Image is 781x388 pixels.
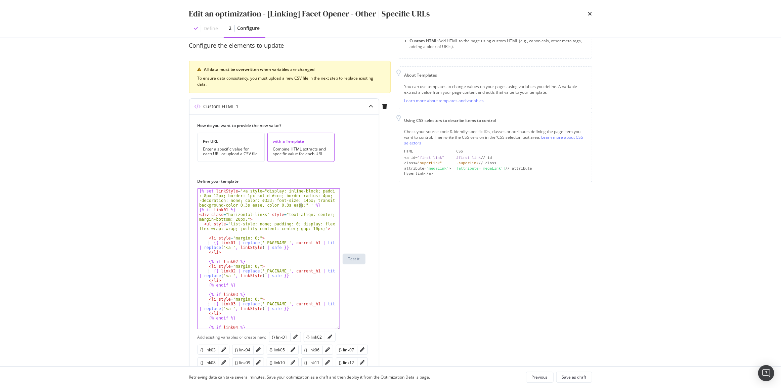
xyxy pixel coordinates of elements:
button: {} link05 [270,346,285,354]
div: CSS [457,149,587,154]
button: {} link11 [304,358,320,367]
div: Open Intercom Messenger [758,365,774,381]
button: {} link08 [201,358,216,367]
button: {} link10 [270,358,285,367]
button: Previous [526,372,554,383]
div: {} link05 [270,347,285,353]
strong: Custom HTML: [410,38,439,44]
div: HTML [404,149,451,154]
button: {} link03 [201,346,216,354]
li: Add HTML to the page using custom HTML (e.g., canonicals, other meta tags, adding a block of URLs). [410,38,587,49]
div: pencil [360,360,365,365]
div: // id [457,155,587,161]
label: Define your template [198,178,365,184]
div: Configure the elements to update [189,41,391,50]
div: attribute= > [404,166,451,171]
div: Define [204,25,218,32]
button: {} link02 [307,333,322,341]
div: 2 [229,25,232,32]
button: {} link06 [304,346,320,354]
div: {} link07 [339,347,354,353]
div: times [588,8,592,19]
div: Per URL [203,138,259,144]
a: Learn more about templates and variables [404,98,484,103]
div: All data must be overwritten when variables are changed [204,67,382,73]
a: Learn more about CSS selectors [404,134,583,146]
div: <a id= [404,155,451,161]
div: {} link06 [304,347,320,353]
div: // class [457,161,587,166]
button: {} link01 [272,333,288,341]
div: #first-link [457,156,481,160]
div: Save as draft [562,374,587,380]
div: warning banner [189,61,391,93]
button: Save as draft [556,372,592,383]
button: Test it [343,254,365,264]
div: {} link04 [235,347,251,353]
div: About Templates [404,72,587,78]
div: "megaLink" [427,166,449,171]
div: Add existing variables or create new: [198,334,266,340]
div: You can use templates to change values on your pages using variables you define. A variable extra... [404,84,587,95]
div: Hyperlink</a> [404,171,451,176]
div: {} link03 [201,347,216,353]
div: {} link02 [307,334,322,340]
div: pencil [256,347,261,352]
div: pencil [360,347,365,352]
button: {} link07 [339,346,354,354]
div: Enter a specific value for each URL or upload a CSV file [203,147,259,156]
div: pencil [326,347,330,352]
div: {} link09 [235,360,251,365]
div: Previous [532,374,548,380]
div: "superLink" [418,161,442,165]
button: {} link12 [339,358,354,367]
button: {} link09 [235,358,251,367]
div: Combine HTML extracts and specific value for each URL [273,147,329,156]
div: Test it [348,256,360,262]
div: Custom HTML 1 [204,103,239,110]
div: Retrieving data can take several minutes. Save your optimization as a draft and then deploy it fr... [189,374,430,380]
div: {} link12 [339,360,354,365]
div: Using CSS selectors to describe items to control [404,118,587,123]
div: pencil [326,360,330,365]
div: To ensure data consistency, you must upload a new CSV file in the next step to replace existing d... [198,75,382,87]
div: {} link08 [201,360,216,365]
div: pencil [256,360,261,365]
div: pencil [328,335,333,339]
div: pencil [291,347,296,352]
div: {} link10 [270,360,285,365]
div: pencil [291,360,296,365]
label: How do you want to provide the new value? [198,123,365,128]
div: pencil [222,360,226,365]
div: {} link01 [272,334,288,340]
div: "first-link" [418,156,444,160]
div: [attribute='megaLink'] [457,166,506,171]
div: Check your source code & identify specific IDs, classes or attributes defining the page item you ... [404,129,587,146]
div: // attribute [457,166,587,171]
div: .superLink [457,161,479,165]
div: pencil [293,335,298,339]
div: Edit an optimization - [Linking] Facet Opener - Other | Specific URLs [189,8,430,19]
button: {} link04 [235,346,251,354]
div: pencil [222,347,226,352]
div: with a Template [273,138,329,144]
div: Configure [237,25,260,32]
div: class= [404,161,451,166]
div: {} link11 [304,360,320,365]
